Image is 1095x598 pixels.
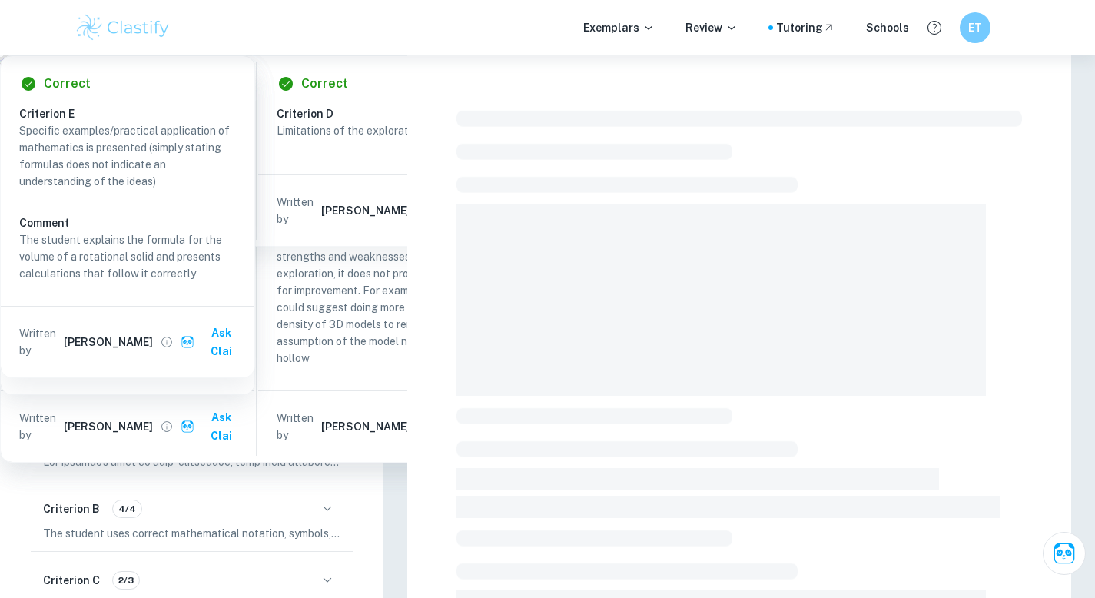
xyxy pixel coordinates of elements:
[43,500,100,517] h6: Criterion B
[113,502,141,516] span: 4/4
[43,525,340,542] p: The student uses correct mathematical notation, symbols, and terminology consistently and accurat...
[277,194,318,228] p: Written by
[181,335,195,350] img: clai.svg
[64,418,153,435] h6: [PERSON_NAME]
[43,572,100,589] h6: Criterion C
[960,12,990,43] button: ET
[277,122,493,156] p: Limitations of the exploration are considered
[19,105,248,122] h6: Criterion E
[321,202,410,219] h6: [PERSON_NAME]
[321,418,410,435] h6: [PERSON_NAME]
[866,19,909,36] a: Schools
[178,404,248,450] button: Ask Clai
[19,214,236,231] h6: Comment
[776,19,835,36] a: Tutoring
[301,75,348,93] h6: Correct
[64,334,153,350] h6: [PERSON_NAME]
[277,231,493,367] p: While the evaluation discusses the strengths and weaknesses of the exploration, it does not provi...
[966,19,984,36] h6: ET
[181,420,195,434] img: clai.svg
[19,410,61,444] p: Written by
[277,410,318,444] p: Written by
[583,19,655,36] p: Exemplars
[75,12,172,43] img: Clastify logo
[156,331,178,353] button: View full profile
[1043,532,1086,575] button: Ask Clai
[19,231,236,282] p: The student explains the formula for the volume of a rotational solid and presents calculations t...
[178,319,248,365] button: Ask Clai
[685,19,738,36] p: Review
[113,573,139,587] span: 2/3
[156,416,178,437] button: View full profile
[277,105,506,122] h6: Criterion D
[19,325,61,359] p: Written by
[19,122,236,190] p: Specific examples/practical application of mathematics is presented (simply stating formulas does...
[44,75,91,93] h6: Correct
[921,15,947,41] button: Help and Feedback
